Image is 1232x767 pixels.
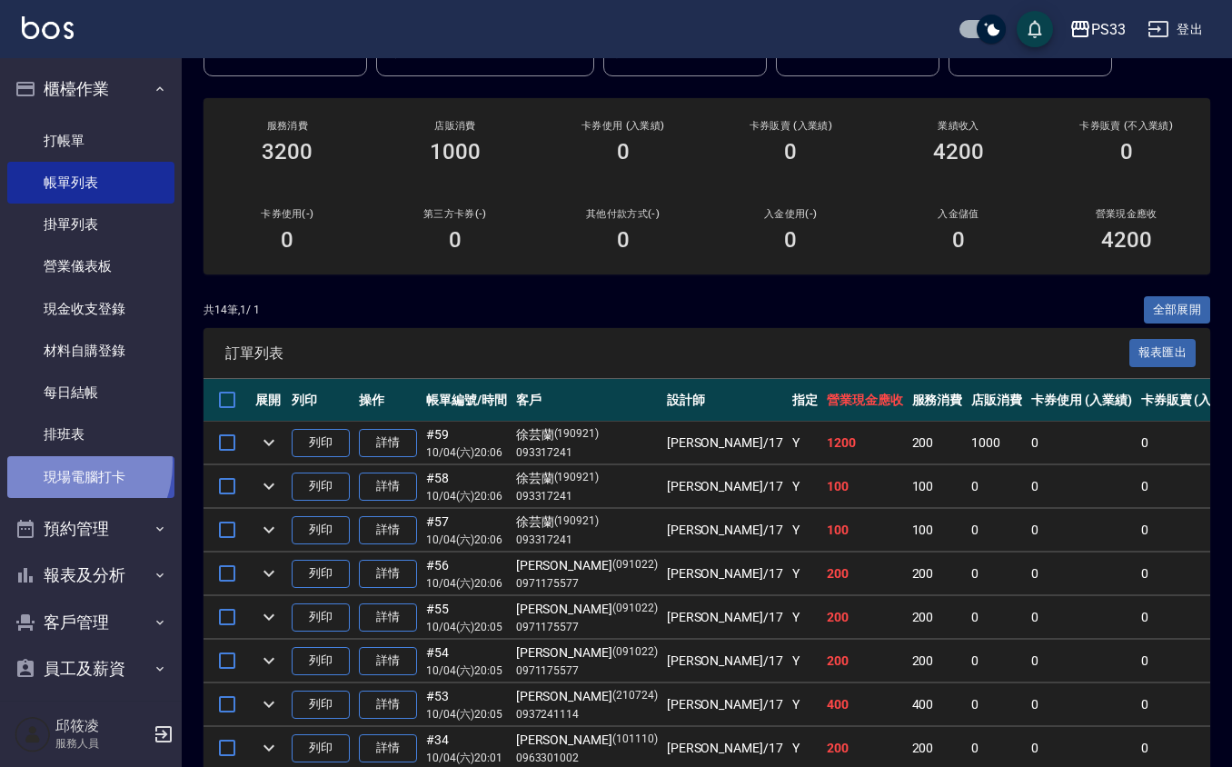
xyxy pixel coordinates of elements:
button: expand row [255,560,283,587]
a: 帳單列表 [7,162,174,204]
p: (190921) [554,469,600,488]
th: 卡券使用 (入業績) [1027,379,1137,422]
td: 0 [967,640,1027,682]
td: 100 [822,465,908,508]
td: [PERSON_NAME] /17 [662,683,788,726]
button: 預約管理 [7,505,174,553]
td: 0 [1027,640,1137,682]
button: expand row [255,603,283,631]
a: 材料自購登錄 [7,330,174,372]
h3: 0 [617,227,630,253]
a: 每日結帳 [7,372,174,413]
button: expand row [255,691,283,718]
td: 0 [1027,553,1137,595]
th: 展開 [251,379,287,422]
td: 0 [1027,465,1137,508]
h3: 0 [784,227,797,253]
h3: 服務消費 [225,120,350,132]
a: 詳情 [359,734,417,762]
td: #59 [422,422,512,464]
th: 指定 [788,379,822,422]
p: 10/04 (六) 20:05 [426,706,507,722]
p: (190921) [554,513,600,532]
span: 訂單列表 [225,344,1129,363]
td: 0 [1027,422,1137,464]
button: 列印 [292,473,350,501]
h2: 入金使用(-) [729,208,853,220]
p: 0971175577 [516,575,658,592]
button: expand row [255,647,283,674]
h3: 3200 [262,139,313,164]
div: 徐芸蘭 [516,513,658,532]
p: 093317241 [516,488,658,504]
button: 櫃檯作業 [7,65,174,113]
td: #58 [422,465,512,508]
h3: 0 [1120,139,1133,164]
td: Y [788,509,822,552]
td: 0 [967,465,1027,508]
th: 客戶 [512,379,662,422]
a: 詳情 [359,560,417,588]
div: 徐芸蘭 [516,425,658,444]
p: 10/04 (六) 20:06 [426,532,507,548]
button: 列印 [292,429,350,457]
button: 客戶管理 [7,599,174,646]
th: 店販消費 [967,379,1027,422]
div: [PERSON_NAME] [516,731,658,750]
td: 200 [908,422,968,464]
th: 帳單編號/時間 [422,379,512,422]
p: 0971175577 [516,619,658,635]
p: 10/04 (六) 20:06 [426,575,507,592]
td: [PERSON_NAME] /17 [662,553,788,595]
td: #53 [422,683,512,726]
div: 徐芸蘭 [516,469,658,488]
h2: 卡券使用(-) [225,208,350,220]
td: 200 [908,596,968,639]
button: 登出 [1140,13,1210,46]
p: 0937241114 [516,706,658,722]
td: 100 [822,509,908,552]
td: 1000 [967,422,1027,464]
a: 營業儀表板 [7,245,174,287]
td: 400 [908,683,968,726]
button: 列印 [292,691,350,719]
h2: 卡券販賣 (入業績) [729,120,853,132]
p: 10/04 (六) 20:05 [426,662,507,679]
h3: 4200 [1101,227,1152,253]
td: [PERSON_NAME] /17 [662,465,788,508]
p: (101110) [612,731,658,750]
button: expand row [255,516,283,543]
td: 100 [908,465,968,508]
td: 0 [967,509,1027,552]
button: 全部展開 [1144,296,1211,324]
a: 詳情 [359,429,417,457]
a: 掛單列表 [7,204,174,245]
button: 列印 [292,734,350,762]
h3: 0 [617,139,630,164]
p: 10/04 (六) 20:01 [426,750,507,766]
td: [PERSON_NAME] /17 [662,422,788,464]
h3: 0 [281,227,293,253]
th: 服務消費 [908,379,968,422]
td: Y [788,640,822,682]
button: 列印 [292,603,350,632]
td: #57 [422,509,512,552]
h2: 入金儲值 [897,208,1021,220]
img: Logo [22,16,74,39]
p: 服務人員 [55,735,148,752]
a: 詳情 [359,603,417,632]
p: (091022) [612,600,658,619]
p: 10/04 (六) 20:06 [426,488,507,504]
td: #55 [422,596,512,639]
td: Y [788,683,822,726]
h2: 業績收入 [897,120,1021,132]
button: expand row [255,473,283,500]
p: (091022) [612,643,658,662]
td: #56 [422,553,512,595]
td: [PERSON_NAME] /17 [662,640,788,682]
td: [PERSON_NAME] /17 [662,596,788,639]
td: 0 [967,683,1027,726]
a: 現場電腦打卡 [7,456,174,498]
p: 0963301002 [516,750,658,766]
a: 詳情 [359,473,417,501]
